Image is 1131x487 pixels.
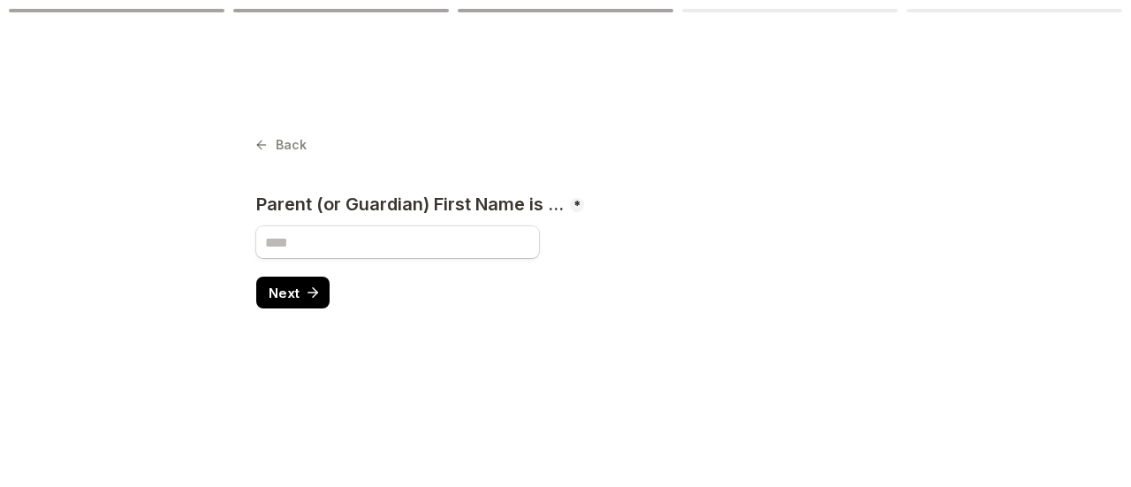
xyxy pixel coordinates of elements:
h3: Parent (or Guardian) First Name is ... [256,194,568,216]
span: Next [269,286,300,300]
span: Back [276,139,307,151]
input: Parent (or Guardian) First Name is ... [256,226,539,258]
button: Back [256,133,307,157]
button: Next [256,277,330,308]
